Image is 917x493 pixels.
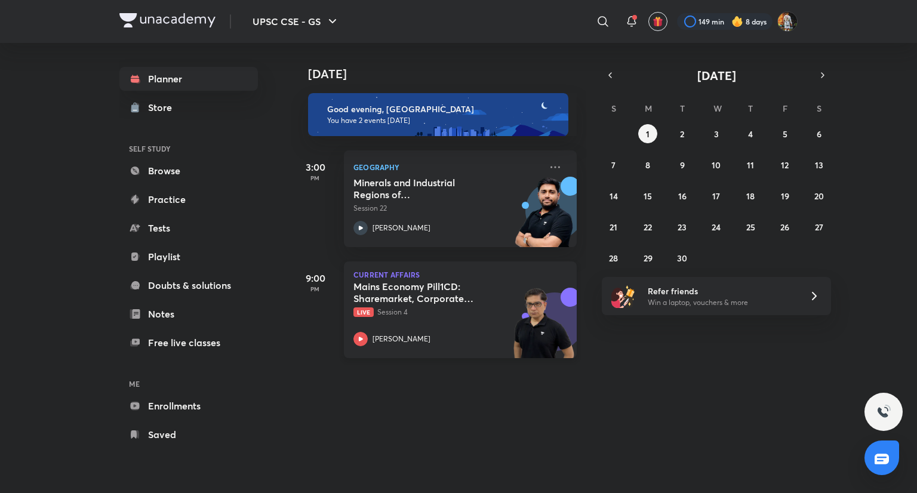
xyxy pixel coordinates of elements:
[327,104,558,115] h6: Good evening, [GEOGRAPHIC_DATA]
[680,128,684,140] abbr: September 2, 2025
[747,159,754,171] abbr: September 11, 2025
[781,190,789,202] abbr: September 19, 2025
[746,190,755,202] abbr: September 18, 2025
[638,248,657,267] button: September 29, 2025
[511,288,577,370] img: unacademy
[712,190,720,202] abbr: September 17, 2025
[638,155,657,174] button: September 8, 2025
[119,187,258,211] a: Practice
[308,93,568,136] img: evening
[638,217,657,236] button: September 22, 2025
[609,252,618,264] abbr: September 28, 2025
[810,124,829,143] button: September 6, 2025
[291,285,339,292] p: PM
[245,10,347,33] button: UPSC CSE - GS
[119,13,216,30] a: Company Logo
[148,100,179,115] div: Store
[748,128,753,140] abbr: September 4, 2025
[373,223,430,233] p: [PERSON_NAME]
[119,67,258,91] a: Planner
[697,67,736,84] span: [DATE]
[610,221,617,233] abbr: September 21, 2025
[119,302,258,326] a: Notes
[291,174,339,181] p: PM
[611,284,635,308] img: referral
[604,217,623,236] button: September 21, 2025
[291,160,339,174] h5: 3:00
[644,221,652,233] abbr: September 22, 2025
[373,334,430,344] p: [PERSON_NAME]
[353,281,502,304] h5: Mains Economy Pill1CD: Sharemarket, Corporate Governance, Insurance Pension Financial Inclusion
[610,190,618,202] abbr: September 14, 2025
[677,252,687,264] abbr: September 30, 2025
[673,155,692,174] button: September 9, 2025
[783,128,787,140] abbr: September 5, 2025
[618,67,814,84] button: [DATE]
[611,159,616,171] abbr: September 7, 2025
[638,186,657,205] button: September 15, 2025
[707,186,726,205] button: September 17, 2025
[119,331,258,355] a: Free live classes
[712,159,721,171] abbr: September 10, 2025
[876,405,891,419] img: ttu
[119,13,216,27] img: Company Logo
[327,116,558,125] p: You have 2 events [DATE]
[119,95,258,119] a: Store
[714,128,719,140] abbr: September 3, 2025
[776,217,795,236] button: September 26, 2025
[707,124,726,143] button: September 3, 2025
[604,155,623,174] button: September 7, 2025
[648,285,795,297] h6: Refer friends
[814,190,824,202] abbr: September 20, 2025
[119,374,258,394] h6: ME
[815,221,823,233] abbr: September 27, 2025
[673,124,692,143] button: September 2, 2025
[119,245,258,269] a: Playlist
[776,155,795,174] button: September 12, 2025
[645,159,650,171] abbr: September 8, 2025
[810,186,829,205] button: September 20, 2025
[653,16,663,27] img: avatar
[680,159,685,171] abbr: September 9, 2025
[777,11,798,32] img: Prakhar Singh
[673,248,692,267] button: September 30, 2025
[673,186,692,205] button: September 16, 2025
[119,216,258,240] a: Tests
[291,271,339,285] h5: 9:00
[308,67,589,81] h4: [DATE]
[810,217,829,236] button: September 27, 2025
[604,186,623,205] button: September 14, 2025
[119,138,258,159] h6: SELF STUDY
[713,103,722,114] abbr: Wednesday
[644,190,652,202] abbr: September 15, 2025
[353,271,567,278] p: Current Affairs
[783,103,787,114] abbr: Friday
[741,186,760,205] button: September 18, 2025
[678,190,687,202] abbr: September 16, 2025
[646,128,650,140] abbr: September 1, 2025
[712,221,721,233] abbr: September 24, 2025
[611,103,616,114] abbr: Sunday
[353,307,541,318] p: Session 4
[707,217,726,236] button: September 24, 2025
[353,307,374,317] span: Live
[815,159,823,171] abbr: September 13, 2025
[817,128,821,140] abbr: September 6, 2025
[638,124,657,143] button: September 1, 2025
[644,252,653,264] abbr: September 29, 2025
[741,155,760,174] button: September 11, 2025
[731,16,743,27] img: streak
[680,103,685,114] abbr: Tuesday
[604,248,623,267] button: September 28, 2025
[746,221,755,233] abbr: September 25, 2025
[678,221,687,233] abbr: September 23, 2025
[810,155,829,174] button: September 13, 2025
[119,159,258,183] a: Browse
[119,394,258,418] a: Enrollments
[780,221,789,233] abbr: September 26, 2025
[673,217,692,236] button: September 23, 2025
[776,186,795,205] button: September 19, 2025
[353,177,502,201] h5: Minerals and Industrial Regions of India - II
[741,217,760,236] button: September 25, 2025
[781,159,789,171] abbr: September 12, 2025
